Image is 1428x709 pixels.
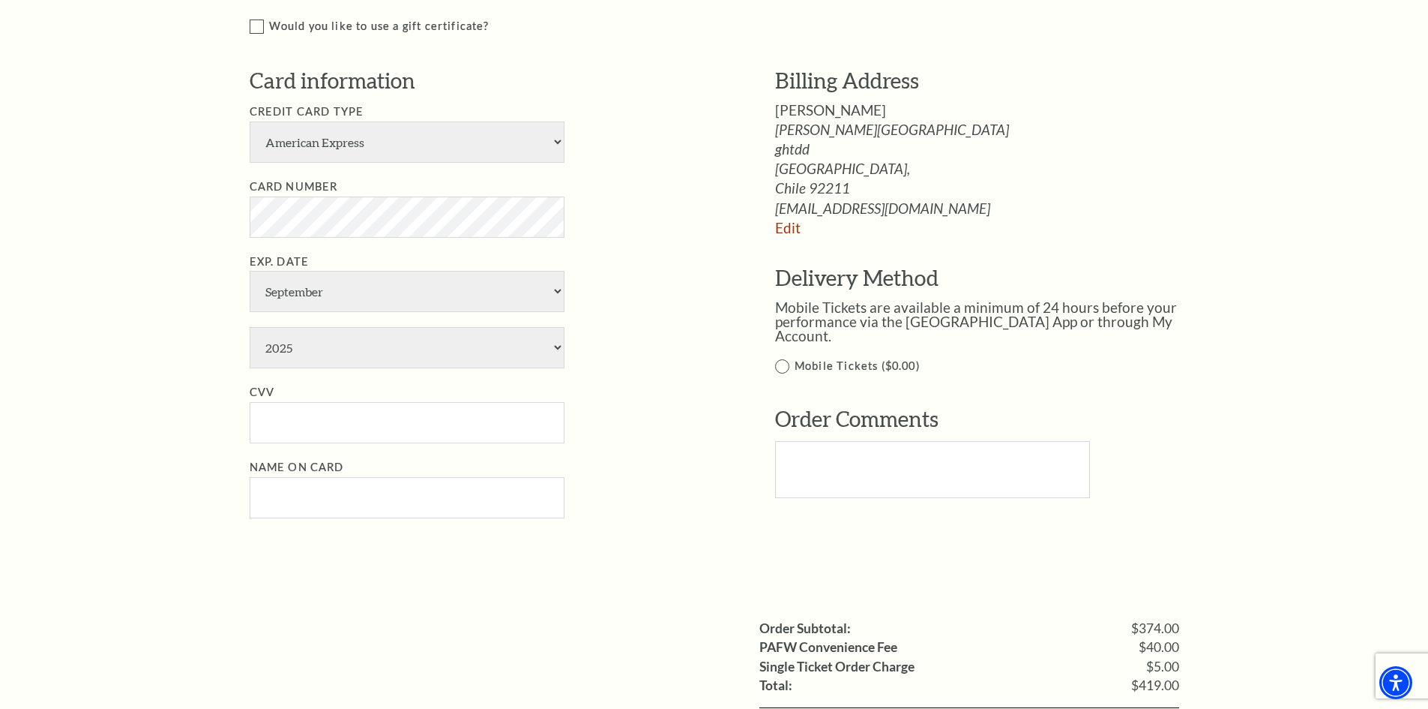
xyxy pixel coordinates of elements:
[775,122,1211,137] span: [PERSON_NAME][GEOGRAPHIC_DATA]
[250,271,564,312] select: Exp. Date
[775,441,1090,498] textarea: Text area
[1379,666,1412,699] div: Accessibility Menu
[250,461,344,473] label: Name on Card
[1146,660,1179,674] span: $5.00
[775,161,1211,176] span: [GEOGRAPHIC_DATA],
[250,122,564,163] select: Single select
[775,357,1211,376] label: Mobile Tickets ($0.00)
[250,327,564,368] select: Exp. Date
[775,68,919,93] span: Billing Address
[1139,641,1179,654] span: $40.00
[250,386,275,398] label: CVV
[759,679,792,692] label: Total:
[250,255,310,268] label: Exp. Date
[250,66,730,96] h3: Card information
[775,300,1211,343] p: Mobile Tickets are available a minimum of 24 hours before your performance via the [GEOGRAPHIC_DA...
[250,105,364,118] label: Credit Card Type
[775,201,1211,215] span: [EMAIL_ADDRESS][DOMAIN_NAME]
[775,406,939,431] span: Order Comments
[759,622,851,635] label: Order Subtotal:
[775,219,801,236] a: Edit
[250,17,1211,36] label: Would you like to use a gift certificate?
[250,180,338,193] label: Card Number
[775,265,939,290] span: Delivery Method
[759,660,915,674] label: Single Ticket Order Charge
[775,181,1211,195] span: Chile 92211
[1131,622,1179,635] span: $374.00
[775,142,1211,156] span: ghtdd
[759,641,897,654] label: PAFW Convenience Fee
[775,101,886,119] span: [PERSON_NAME]
[1131,679,1179,692] span: $419.00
